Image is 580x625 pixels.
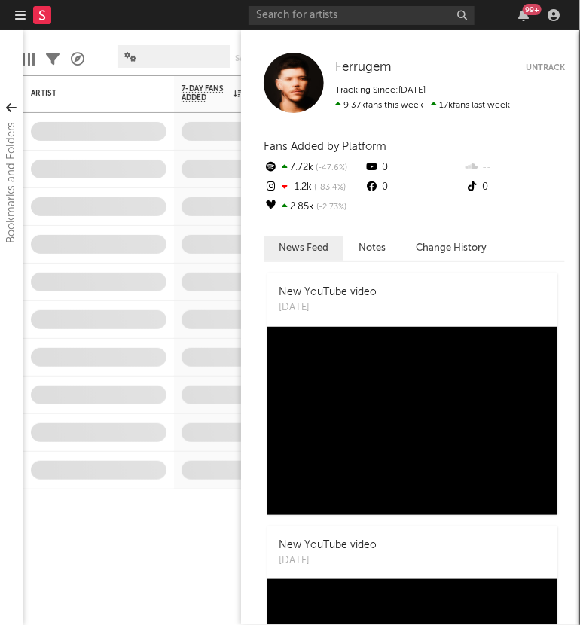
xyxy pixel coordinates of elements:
a: Ferrugem [335,60,392,75]
button: Change History [401,236,502,261]
div: 7.72k [264,158,364,178]
span: Fans Added by Platform [264,141,386,152]
div: 0 [465,178,565,197]
button: Notes [343,236,401,261]
button: News Feed [264,236,343,261]
div: -1.2k [264,178,364,197]
button: Save [236,54,255,62]
span: -47.6 % [313,164,347,172]
div: A&R Pipeline [71,38,84,81]
span: -2.73 % [314,203,346,212]
div: -- [465,158,565,178]
div: [DATE] [279,300,377,316]
div: 99 + [523,4,542,15]
span: 7-Day Fans Added [182,84,230,102]
button: 99+ [518,9,529,21]
div: 0 [364,178,464,197]
div: 0 [364,158,464,178]
span: 9.37k fans this week [335,101,423,110]
div: Bookmarks and Folders [2,122,20,243]
div: 2.85k [264,197,364,217]
input: Search for artists [249,6,475,25]
span: Ferrugem [335,61,392,74]
span: Tracking Since: [DATE] [335,86,426,95]
button: Untrack [526,60,565,75]
div: Filters [46,38,60,81]
span: -83.4 % [312,184,346,192]
div: New YouTube video [279,538,377,553]
div: New YouTube video [279,285,377,300]
span: 17k fans last week [335,101,510,110]
div: Artist [31,89,144,98]
div: Edit Columns [23,38,35,81]
div: [DATE] [279,553,377,569]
